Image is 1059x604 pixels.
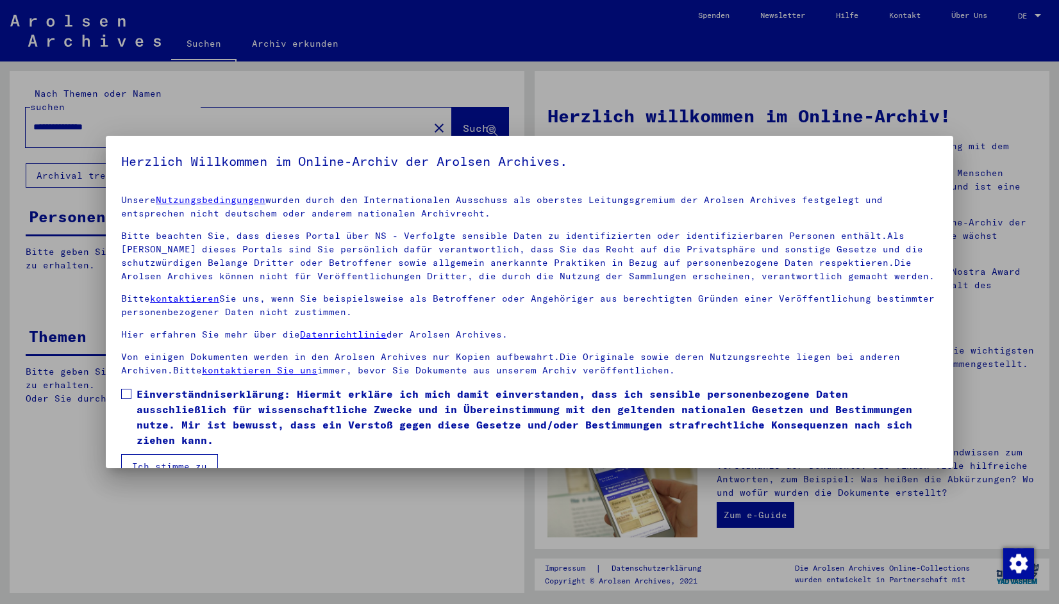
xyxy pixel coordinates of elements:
p: Bitte beachten Sie, dass dieses Portal über NS - Verfolgte sensible Daten zu identifizierten oder... [121,229,938,283]
p: Hier erfahren Sie mehr über die der Arolsen Archives. [121,328,938,341]
a: kontaktieren Sie uns [202,364,317,376]
a: Datenrichtlinie [300,329,387,340]
p: Unsere wurden durch den Internationalen Ausschuss als oberstes Leitungsgremium der Arolsen Archiv... [121,193,938,220]
h5: Herzlich Willkommen im Online-Archiv der Arolsen Archives. [121,151,938,172]
p: Bitte Sie uns, wenn Sie beispielsweise als Betroffener oder Angehöriger aus berechtigten Gründen ... [121,292,938,319]
a: kontaktieren [150,293,219,304]
a: Nutzungsbedingungen [156,194,265,206]
p: Von einigen Dokumenten werden in den Arolsen Archives nur Kopien aufbewahrt.Die Originale sowie d... [121,350,938,377]
span: Einverständniserklärung: Hiermit erkläre ich mich damit einverstanden, dass ich sensible personen... [137,386,938,448]
button: Ich stimme zu [121,454,218,478]
img: Zustimmung ändern [1003,548,1034,579]
div: Zustimmung ändern [1003,548,1033,578]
